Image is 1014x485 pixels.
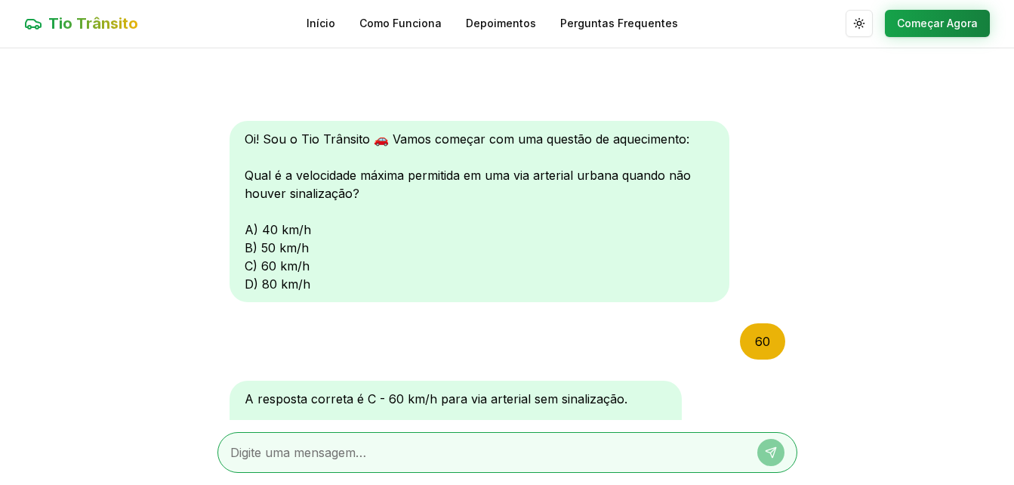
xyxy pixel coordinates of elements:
div: Oi! Sou o Tio Trânsito 🚗 Vamos começar com uma questão de aquecimento: Qual é a velocidade máxima... [230,121,729,302]
div: 60 [740,323,785,360]
span: Tio Trânsito [48,13,138,34]
a: Início [307,16,335,31]
a: Depoimentos [466,16,536,31]
button: Começar Agora [885,10,990,37]
a: Perguntas Frequentes [560,16,678,31]
a: Tio Trânsito [24,13,138,34]
a: Como Funciona [359,16,442,31]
